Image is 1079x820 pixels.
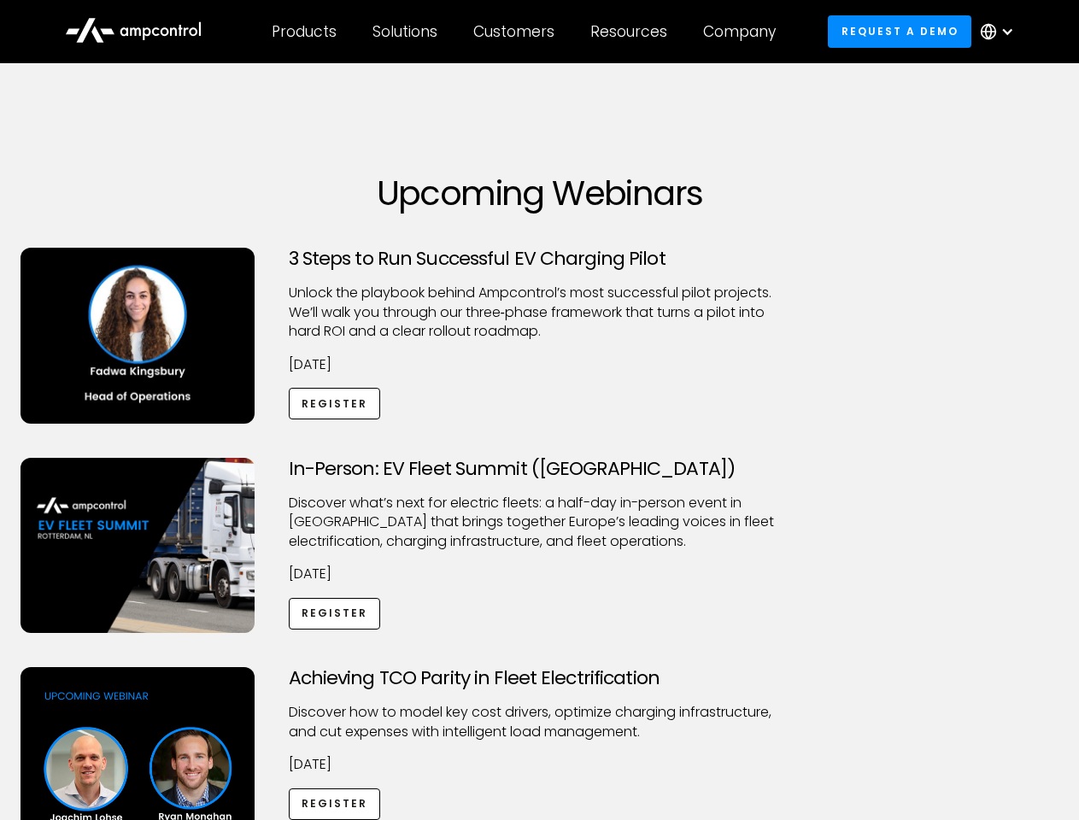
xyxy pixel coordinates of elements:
div: Products [272,22,337,41]
div: Solutions [372,22,437,41]
p: Unlock the playbook behind Ampcontrol’s most successful pilot projects. We’ll walk you through ou... [289,284,791,341]
p: [DATE] [289,355,791,374]
a: Request a demo [828,15,971,47]
div: Resources [590,22,667,41]
h3: 3 Steps to Run Successful EV Charging Pilot [289,248,791,270]
a: Register [289,598,381,630]
p: [DATE] [289,755,791,774]
p: ​Discover what’s next for electric fleets: a half-day in-person event in [GEOGRAPHIC_DATA] that b... [289,494,791,551]
p: Discover how to model key cost drivers, optimize charging infrastructure, and cut expenses with i... [289,703,791,741]
a: Register [289,388,381,419]
a: Register [289,788,381,820]
div: Customers [473,22,554,41]
h1: Upcoming Webinars [21,173,1059,214]
p: [DATE] [289,565,791,583]
div: Company [703,22,776,41]
h3: Achieving TCO Parity in Fleet Electrification [289,667,791,689]
h3: In-Person: EV Fleet Summit ([GEOGRAPHIC_DATA]) [289,458,791,480]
